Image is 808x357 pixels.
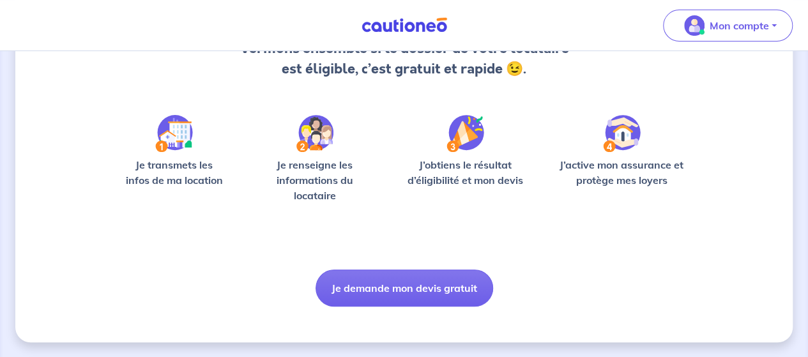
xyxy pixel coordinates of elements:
[553,157,690,188] p: J’active mon assurance et protège mes loyers
[316,270,493,307] button: Je demande mon devis gratuit
[710,18,769,33] p: Mon compte
[237,38,571,79] p: Vérifions ensemble si le dossier de votre locataire est éligible, c’est gratuit et rapide 😉.
[296,115,333,152] img: /static/c0a346edaed446bb123850d2d04ad552/Step-2.svg
[251,157,378,203] p: Je renseigne les informations du locataire
[118,157,231,188] p: Je transmets les infos de ma location
[356,17,452,33] img: Cautioneo
[399,157,532,188] p: J’obtiens le résultat d’éligibilité et mon devis
[663,10,793,42] button: illu_account_valid_menu.svgMon compte
[684,15,705,36] img: illu_account_valid_menu.svg
[446,115,484,152] img: /static/f3e743aab9439237c3e2196e4328bba9/Step-3.svg
[155,115,193,152] img: /static/90a569abe86eec82015bcaae536bd8e6/Step-1.svg
[603,115,641,152] img: /static/bfff1cf634d835d9112899e6a3df1a5d/Step-4.svg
